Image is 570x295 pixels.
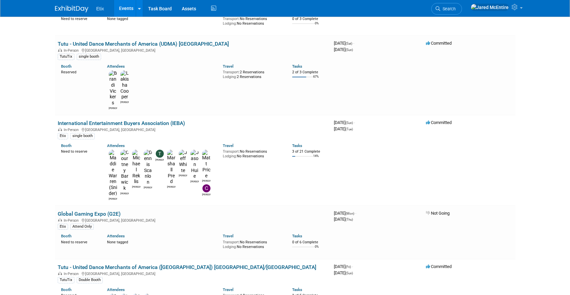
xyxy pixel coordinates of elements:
[179,150,187,173] img: Jeff White
[64,128,81,132] span: In-Person
[202,184,210,192] img: Chris Battaglino
[58,264,316,270] a: Tutu - United Dance Merchants of America ([GEOGRAPHIC_DATA]) [GEOGRAPHIC_DATA]/[GEOGRAPHIC_DATA]
[223,64,233,69] a: Travel
[77,54,101,60] div: single booth
[58,128,62,131] img: In-Person Event
[58,224,68,230] div: Etix
[190,150,199,179] img: Jason Huie
[223,70,240,74] span: Transport:
[96,6,104,11] span: Etix
[120,100,129,104] div: Lakisha Cooper
[61,143,71,148] a: Booth
[167,185,175,189] div: Marshall Pred
[109,197,117,201] div: Maddie Warren (Snider)
[315,22,319,31] td: 0%
[346,121,353,125] span: (Sun)
[346,48,353,52] span: (Sun)
[223,15,282,26] div: No Reservations No Reservations
[292,149,329,154] div: 3 of 21 Complete
[334,264,353,269] span: [DATE]
[471,4,509,11] img: Jared McEntire
[61,15,97,21] div: Need to reserve
[426,41,452,46] span: Committed
[107,64,125,69] a: Attendees
[61,69,97,75] div: Reserved
[58,211,121,217] a: Global Gaming Expo (G2E)
[223,143,233,148] a: Travel
[64,218,81,223] span: In-Person
[334,211,356,216] span: [DATE]
[426,211,450,216] span: Not Going
[223,75,237,79] span: Lodging:
[352,264,353,269] span: -
[58,217,329,223] div: [GEOGRAPHIC_DATA], [GEOGRAPHIC_DATA]
[64,48,81,53] span: In-Person
[292,234,302,238] a: Tasks
[64,272,81,276] span: In-Person
[292,287,302,292] a: Tasks
[334,47,353,52] span: [DATE]
[58,120,185,126] a: International Entertainment Buyers Association (IEBA)
[61,287,71,292] a: Booth
[202,179,210,183] div: Matt Price
[109,70,117,106] img: Brandi Vickers
[440,6,456,11] span: Search
[346,127,353,131] span: (Tue)
[132,150,140,185] img: Michael Reklis
[144,150,152,185] img: Dennis Scanlon
[346,265,351,269] span: (Fri)
[334,120,355,125] span: [DATE]
[70,133,95,139] div: single booth
[223,149,240,154] span: Transport:
[58,277,74,283] div: TutuTix
[167,150,175,185] img: Marshall Pred
[107,143,125,148] a: Attendees
[109,106,117,110] div: Brandi Vickers
[346,271,353,275] span: (Sun)
[144,185,152,189] div: Dennis Scanlon
[55,6,88,12] img: ExhibitDay
[292,17,329,21] div: 0 of 3 Complete
[190,179,199,183] div: Jason Huie
[120,70,129,100] img: Lakisha Cooper
[58,127,329,132] div: [GEOGRAPHIC_DATA], [GEOGRAPHIC_DATA]
[107,15,218,21] div: None tagged
[223,148,282,158] div: No Reservations No Reservations
[334,41,354,46] span: [DATE]
[346,42,352,45] span: (Sat)
[58,271,329,276] div: [GEOGRAPHIC_DATA], [GEOGRAPHIC_DATA]
[223,69,282,79] div: 2 Reservations 2 Reservations
[156,150,164,158] img: Travis Janovich
[223,21,237,26] span: Lodging:
[292,143,302,148] a: Tasks
[70,224,94,230] div: Attend Only
[223,245,237,249] span: Lodging:
[355,211,356,216] span: -
[334,270,353,275] span: [DATE]
[346,218,353,221] span: (Thu)
[334,217,353,222] span: [DATE]
[107,287,125,292] a: Attendees
[58,133,68,139] div: Etix
[132,185,140,189] div: Michael Reklis
[120,191,129,195] div: Courtney Barwick
[346,212,354,215] span: (Mon)
[58,218,62,222] img: In-Person Event
[334,126,353,131] span: [DATE]
[58,272,62,275] img: In-Person Event
[313,75,319,84] td: 67%
[58,54,74,60] div: TutuTix
[61,64,71,69] a: Booth
[109,150,117,196] img: Maddie Warren (Snider)
[354,120,355,125] span: -
[61,239,97,245] div: Need to reserve
[353,41,354,46] span: -
[107,239,218,245] div: None tagged
[315,245,319,254] td: 0%
[58,48,62,52] img: In-Person Event
[292,240,329,245] div: 0 of 6 Complete
[202,150,210,179] img: Matt Price
[179,173,187,177] div: Jeff White
[61,148,97,154] div: Need to reserve
[120,150,129,191] img: Courtney Barwick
